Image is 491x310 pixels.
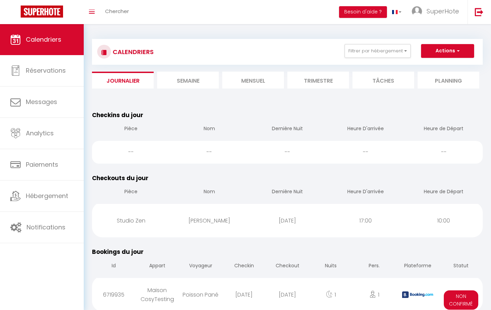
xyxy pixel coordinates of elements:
[92,174,149,182] span: Checkouts du jour
[26,66,66,75] span: Réservations
[222,72,284,89] li: Mensuel
[326,183,405,202] th: Heure D'arrivée
[92,183,170,202] th: Pièce
[170,120,248,139] th: Nom
[92,257,135,276] th: Id
[6,3,26,23] button: Ouvrir le widget de chat LiveChat
[412,6,422,17] img: ...
[405,141,483,163] div: --
[405,209,483,232] div: 10:00
[266,283,309,306] div: [DATE]
[352,283,396,306] div: 1
[309,283,352,306] div: 1
[170,183,248,202] th: Nom
[248,120,327,139] th: Dernière Nuit
[326,120,405,139] th: Heure D'arrivée
[421,44,474,58] button: Actions
[222,257,266,276] th: Checkin
[92,248,144,256] span: Bookings du jour
[345,44,411,58] button: Filtrer par hébergement
[21,6,63,18] img: Super Booking
[105,8,129,15] span: Chercher
[326,141,405,163] div: --
[179,257,222,276] th: Voyageur
[405,120,483,139] th: Heure de Départ
[222,283,266,306] div: [DATE]
[309,257,352,276] th: Nuits
[266,257,309,276] th: Checkout
[418,72,479,89] li: Planning
[26,35,61,44] span: Calendriers
[26,129,54,137] span: Analytics
[170,141,248,163] div: --
[396,257,439,276] th: Plateforme
[179,283,222,306] div: Poisson Pané
[339,6,387,18] button: Besoin d'aide ?
[26,97,57,106] span: Messages
[248,209,327,232] div: [DATE]
[135,257,179,276] th: Appart
[92,120,170,139] th: Pièce
[439,257,483,276] th: Statut
[135,279,179,310] div: Maison CosyTesting
[111,44,154,60] h3: CALENDRIERS
[26,192,68,200] span: Hébergement
[405,183,483,202] th: Heure de Départ
[475,8,483,16] img: logout
[26,160,58,169] span: Paiements
[402,291,433,298] img: booking2.png
[92,283,135,306] div: 6719935
[427,7,459,15] span: SuperHote
[157,72,219,89] li: Semaine
[92,72,154,89] li: Journalier
[27,223,65,231] span: Notifications
[92,209,170,232] div: Studio Zen
[444,290,479,310] span: Non Confirmé
[352,72,414,89] li: Tâches
[352,257,396,276] th: Pers.
[248,141,327,163] div: --
[248,183,327,202] th: Dernière Nuit
[92,141,170,163] div: --
[287,72,349,89] li: Trimestre
[92,111,143,119] span: Checkins du jour
[170,209,248,232] div: [PERSON_NAME]
[326,209,405,232] div: 17:00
